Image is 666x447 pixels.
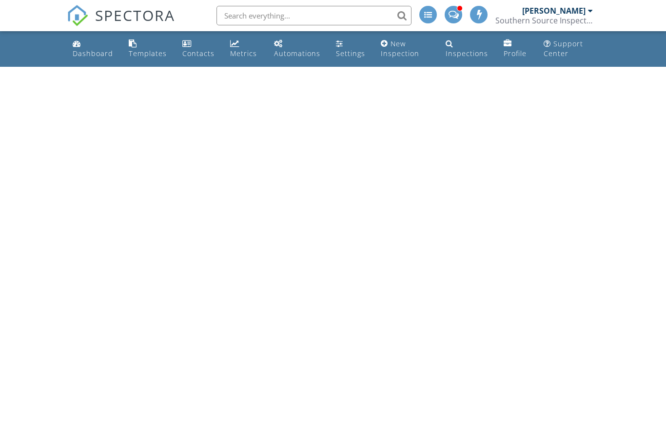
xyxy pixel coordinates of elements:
[332,35,369,63] a: Settings
[540,35,598,63] a: Support Center
[377,35,434,63] a: New Inspection
[495,16,593,25] div: Southern Source Inspections
[544,39,583,58] div: Support Center
[182,49,215,58] div: Contacts
[442,35,492,63] a: Inspections
[522,6,586,16] div: [PERSON_NAME]
[67,5,88,26] img: The Best Home Inspection Software - Spectora
[95,5,175,25] span: SPECTORA
[125,35,171,63] a: Templates
[381,39,419,58] div: New Inspection
[270,35,324,63] a: Automations (Advanced)
[336,49,365,58] div: Settings
[230,49,257,58] div: Metrics
[226,35,262,63] a: Metrics
[67,13,175,34] a: SPECTORA
[500,35,532,63] a: Company Profile
[178,35,218,63] a: Contacts
[73,49,113,58] div: Dashboard
[504,49,527,58] div: Profile
[446,49,488,58] div: Inspections
[69,35,117,63] a: Dashboard
[274,49,320,58] div: Automations
[216,6,411,25] input: Search everything...
[129,49,167,58] div: Templates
